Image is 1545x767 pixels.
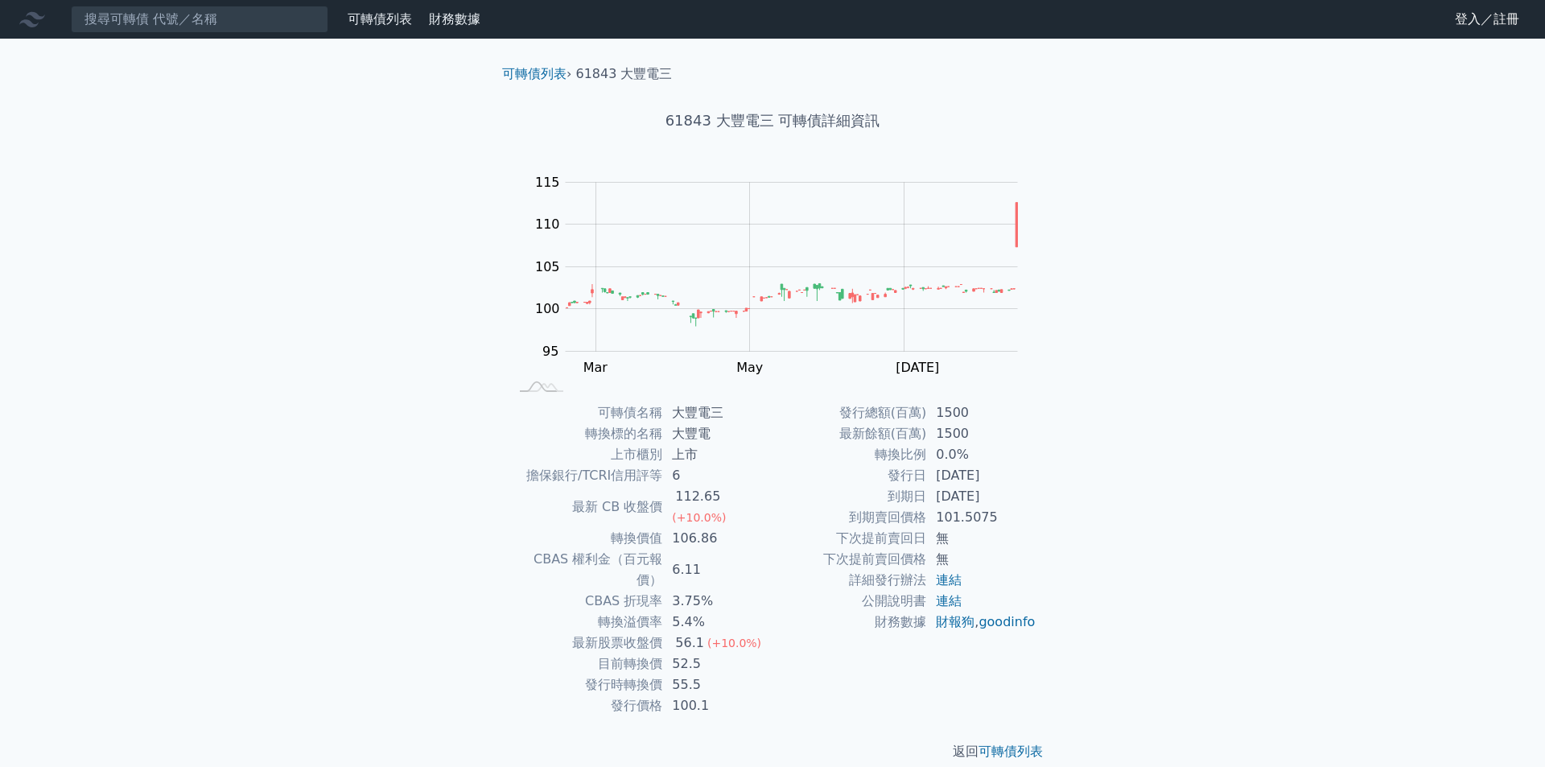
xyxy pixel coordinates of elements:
td: 公開說明書 [772,591,926,612]
tspan: Mar [583,360,608,375]
a: 可轉債列表 [978,744,1043,759]
td: 55.5 [662,674,772,695]
tspan: 105 [535,259,560,274]
a: 可轉債列表 [502,66,566,81]
td: 下次提前賣回日 [772,528,926,549]
p: 返回 [489,742,1056,761]
a: 財報狗 [936,614,974,629]
td: 最新 CB 收盤價 [509,486,662,528]
tspan: 95 [542,344,558,359]
td: 轉換溢價率 [509,612,662,633]
iframe: Chat Widget [1465,690,1545,767]
a: goodinfo [978,614,1035,629]
g: Series [566,203,1017,327]
td: 財務數據 [772,612,926,633]
tspan: 100 [535,301,560,316]
td: 轉換價值 [509,528,662,549]
td: , [926,612,1036,633]
a: 登入／註冊 [1442,6,1532,32]
td: 最新股票收盤價 [509,633,662,654]
td: 3.75% [662,591,772,612]
td: 到期日 [772,486,926,507]
td: 0.0% [926,444,1036,465]
td: CBAS 權利金（百元報價） [509,549,662,591]
td: CBAS 折現率 [509,591,662,612]
td: 發行總額(百萬) [772,402,926,423]
td: 轉換標的名稱 [509,423,662,444]
td: [DATE] [926,486,1036,507]
td: 發行價格 [509,695,662,716]
td: 52.5 [662,654,772,674]
div: 112.65 [672,486,723,507]
tspan: May [736,360,763,375]
a: 連結 [936,593,962,608]
td: 5.4% [662,612,772,633]
td: 1500 [926,423,1036,444]
h1: 61843 大豐電三 可轉債詳細資訊 [489,109,1056,132]
input: 搜尋可轉債 代號／名稱 [71,6,328,33]
td: 目前轉換價 [509,654,662,674]
td: 擔保銀行/TCRI信用評等 [509,465,662,486]
a: 可轉債列表 [348,11,412,27]
td: 106.86 [662,528,772,549]
td: [DATE] [926,465,1036,486]
td: 無 [926,549,1036,570]
td: 6 [662,465,772,486]
td: 發行時轉換價 [509,674,662,695]
td: 大豐電三 [662,402,772,423]
tspan: 115 [535,175,560,190]
td: 到期賣回價格 [772,507,926,528]
td: 101.5075 [926,507,1036,528]
span: (+10.0%) [672,511,726,524]
tspan: 110 [535,216,560,232]
td: 上市櫃別 [509,444,662,465]
td: 無 [926,528,1036,549]
td: 1500 [926,402,1036,423]
td: 發行日 [772,465,926,486]
span: (+10.0%) [707,637,761,649]
td: 上市 [662,444,772,465]
td: 可轉債名稱 [509,402,662,423]
td: 詳細發行辦法 [772,570,926,591]
td: 大豐電 [662,423,772,444]
div: 56.1 [672,633,707,654]
li: 61843 大豐電三 [576,64,673,84]
td: 6.11 [662,549,772,591]
td: 最新餘額(百萬) [772,423,926,444]
tspan: [DATE] [896,360,939,375]
td: 100.1 [662,695,772,716]
a: 財務數據 [429,11,480,27]
g: Chart [527,175,1042,375]
a: 連結 [936,572,962,588]
td: 轉換比例 [772,444,926,465]
li: › [502,64,571,84]
td: 下次提前賣回價格 [772,549,926,570]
